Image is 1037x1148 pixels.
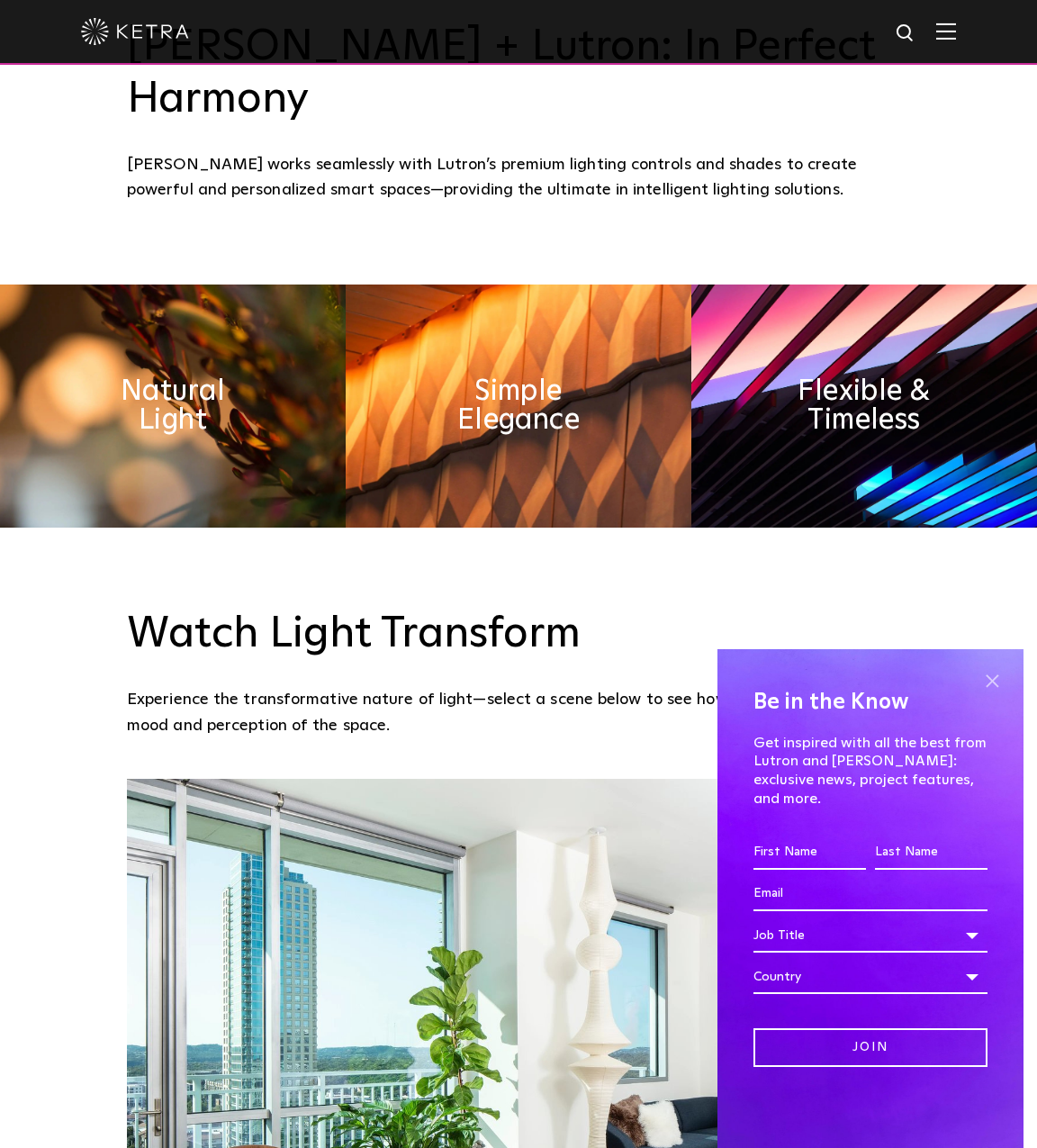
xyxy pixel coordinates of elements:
div: [PERSON_NAME] works seamlessly with Lutron’s premium lighting controls and shades to create power... [127,152,910,203]
input: Join [753,1028,987,1067]
img: simple_elegance [346,285,691,528]
h2: Flexible & Timeless [778,377,951,435]
div: Country [753,960,987,994]
img: Hamburger%20Nav.svg [936,23,956,40]
h3: Watch Light Transform [127,609,910,661]
img: ketra-logo-2019-white [81,18,189,45]
h3: [PERSON_NAME] + Lutron: In Perfect Harmony [127,22,910,125]
h2: Simple Elegance [432,377,605,435]
h2: Natural Light [86,377,259,435]
img: search icon [895,23,917,45]
h4: Be in the Know [753,685,987,719]
p: Experience the transformative nature of light—select a scene below to see how lighting shifts the... [127,687,910,738]
p: Get inspired with all the best from Lutron and [PERSON_NAME]: exclusive news, project features, a... [753,734,987,809]
input: Last Name [875,836,987,870]
input: First Name [753,836,866,870]
div: Job Title [753,918,987,953]
input: Email [753,877,987,911]
img: flexible_timeless_ketra [691,285,1037,528]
